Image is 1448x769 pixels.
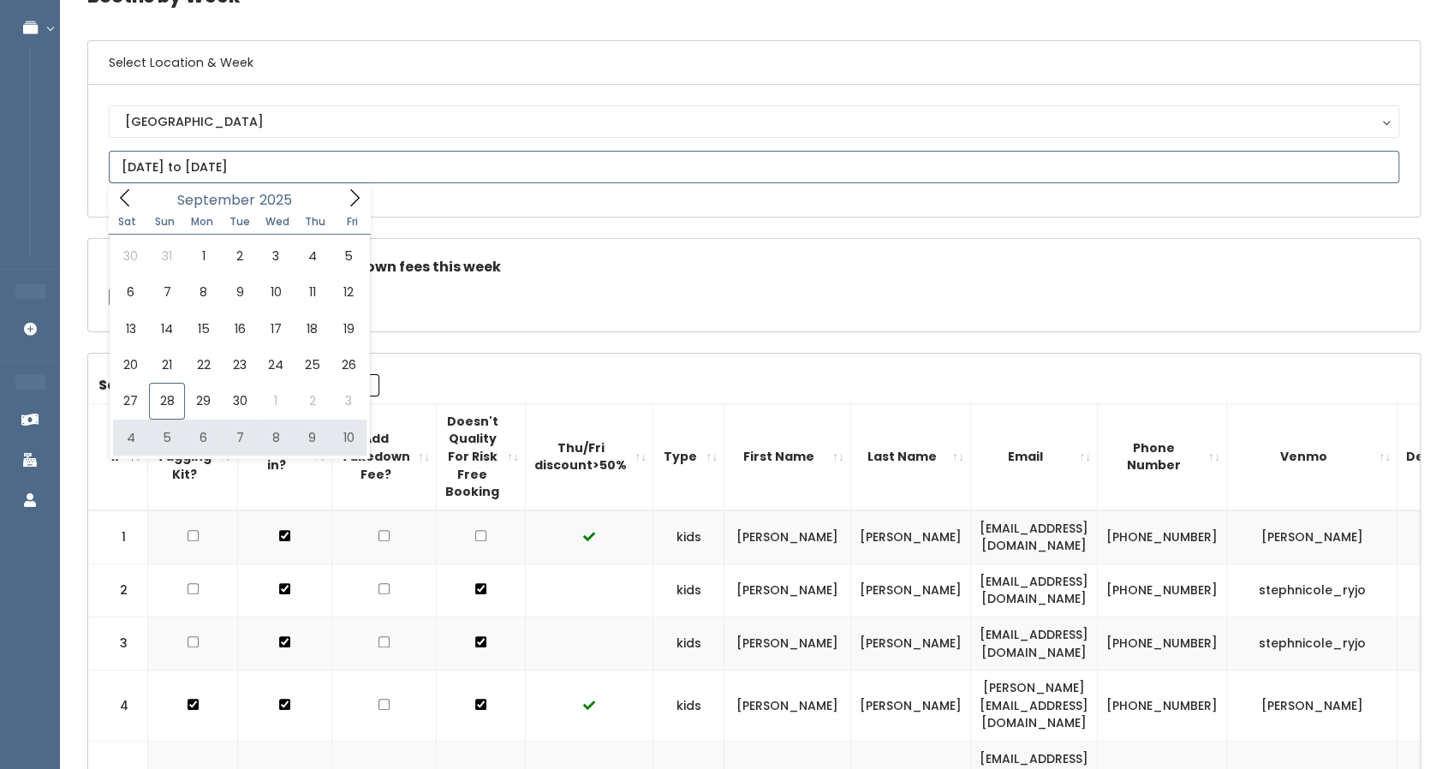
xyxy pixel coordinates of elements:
[113,274,149,310] span: September 6, 2025
[971,403,1098,510] th: Email: activate to sort column ascending
[724,671,851,742] td: [PERSON_NAME]
[295,347,331,383] span: September 25, 2025
[258,274,294,310] span: September 10, 2025
[1098,563,1227,617] td: [PHONE_NUMBER]
[331,383,366,419] span: October 3, 2025
[185,383,221,419] span: September 29, 2025
[258,311,294,347] span: September 17, 2025
[109,151,1399,183] input: September 20 - September 26, 2025
[1227,563,1397,617] td: stephnicole_ryjo
[971,563,1098,617] td: [EMAIL_ADDRESS][DOMAIN_NAME]
[185,347,221,383] span: September 22, 2025
[1098,510,1227,564] td: [PHONE_NUMBER]
[88,671,148,742] td: 4
[258,238,294,274] span: September 3, 2025
[724,510,851,564] td: [PERSON_NAME]
[113,238,149,274] span: August 30, 2025
[851,510,971,564] td: [PERSON_NAME]
[149,274,185,310] span: September 7, 2025
[255,189,307,211] input: Year
[653,563,724,617] td: kids
[295,274,331,310] span: September 11, 2025
[88,510,148,564] td: 1
[222,383,258,419] span: September 30, 2025
[1098,617,1227,671] td: [PHONE_NUMBER]
[222,420,258,456] span: October 7, 2025
[88,617,148,671] td: 3
[295,311,331,347] span: September 18, 2025
[88,563,148,617] td: 2
[295,420,331,456] span: October 9, 2025
[971,510,1098,564] td: [EMAIL_ADDRESS][DOMAIN_NAME]
[332,403,437,510] th: Add Takedown Fee?: activate to sort column ascending
[437,403,526,510] th: Doesn't Quality For Risk Free Booking : activate to sort column ascending
[149,347,185,383] span: September 21, 2025
[851,403,971,510] th: Last Name: activate to sort column ascending
[185,238,221,274] span: September 1, 2025
[331,311,366,347] span: September 19, 2025
[185,420,221,456] span: October 6, 2025
[971,671,1098,742] td: [PERSON_NAME][EMAIL_ADDRESS][DOMAIN_NAME]
[113,311,149,347] span: September 13, 2025
[183,217,221,227] span: Mon
[146,217,183,227] span: Sun
[259,217,296,227] span: Wed
[113,420,149,456] span: October 4, 2025
[109,217,146,227] span: Sat
[971,617,1098,671] td: [EMAIL_ADDRESS][DOMAIN_NAME]
[653,671,724,742] td: kids
[653,403,724,510] th: Type: activate to sort column ascending
[1098,671,1227,742] td: [PHONE_NUMBER]
[653,510,724,564] td: kids
[1227,403,1397,510] th: Venmo: activate to sort column ascending
[1227,671,1397,742] td: [PERSON_NAME]
[222,238,258,274] span: September 2, 2025
[851,617,971,671] td: [PERSON_NAME]
[88,41,1420,85] h6: Select Location & Week
[1227,510,1397,564] td: [PERSON_NAME]
[724,563,851,617] td: [PERSON_NAME]
[149,311,185,347] span: September 14, 2025
[149,238,185,274] span: August 31, 2025
[149,420,185,456] span: October 5, 2025
[851,671,971,742] td: [PERSON_NAME]
[295,383,331,419] span: October 2, 2025
[177,194,255,207] span: September
[653,617,724,671] td: kids
[258,383,294,419] span: October 1, 2025
[258,420,294,456] span: October 8, 2025
[1227,617,1397,671] td: stephnicole_ryjo
[185,274,221,310] span: September 8, 2025
[98,374,379,396] label: Search:
[185,311,221,347] span: September 15, 2025
[331,274,366,310] span: September 12, 2025
[149,383,185,419] span: September 28, 2025
[125,112,1383,131] div: [GEOGRAPHIC_DATA]
[331,238,366,274] span: September 5, 2025
[526,403,653,510] th: Thu/Fri discount&gt;50%: activate to sort column ascending
[331,347,366,383] span: September 26, 2025
[1098,403,1227,510] th: Phone Number: activate to sort column ascending
[296,217,334,227] span: Thu
[851,563,971,617] td: [PERSON_NAME]
[113,383,149,419] span: September 27, 2025
[88,403,148,510] th: #: activate to sort column descending
[331,420,366,456] span: October 10, 2025
[295,238,331,274] span: September 4, 2025
[724,617,851,671] td: [PERSON_NAME]
[258,347,294,383] span: September 24, 2025
[724,403,851,510] th: First Name: activate to sort column ascending
[222,274,258,310] span: September 9, 2025
[109,105,1399,138] button: [GEOGRAPHIC_DATA]
[109,259,1399,275] h5: Check this box if there are no takedown fees this week
[221,217,259,227] span: Tue
[334,217,372,227] span: Fri
[222,347,258,383] span: September 23, 2025
[222,311,258,347] span: September 16, 2025
[113,347,149,383] span: September 20, 2025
